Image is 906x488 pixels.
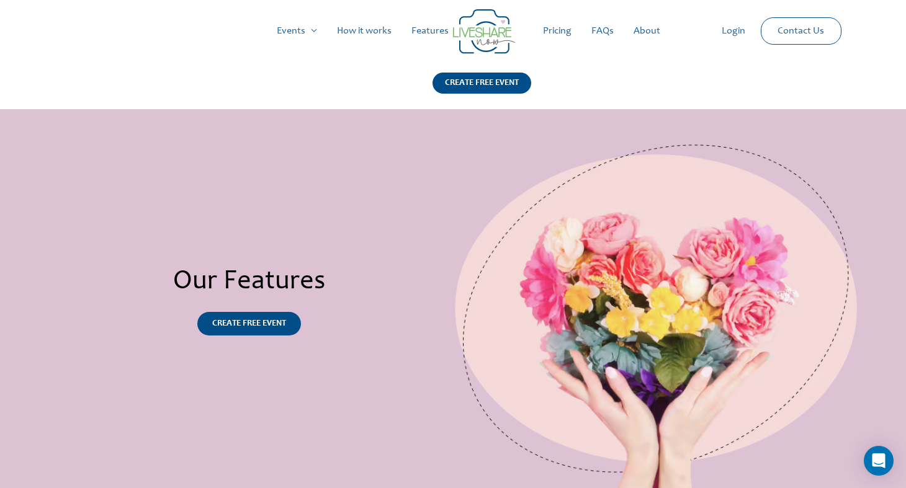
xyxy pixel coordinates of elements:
a: Pricing [533,11,581,51]
div: CREATE FREE EVENT [433,73,531,94]
span: CREATE FREE EVENT [212,319,286,328]
a: About [624,11,670,51]
a: Login [712,11,755,51]
div: Open Intercom Messenger [864,446,894,476]
h2: Our Features [45,265,453,299]
a: CREATE FREE EVENT [433,73,531,109]
a: How it works [327,11,401,51]
img: Group 14 | Live Photo Slideshow for Events | Create Free Events Album for Any Occasion [453,9,515,54]
a: Events [267,11,327,51]
nav: Site Navigation [22,11,884,51]
a: Features [401,11,459,51]
a: CREATE FREE EVENT [197,312,301,335]
a: Contact Us [768,18,834,44]
a: FAQs [581,11,624,51]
